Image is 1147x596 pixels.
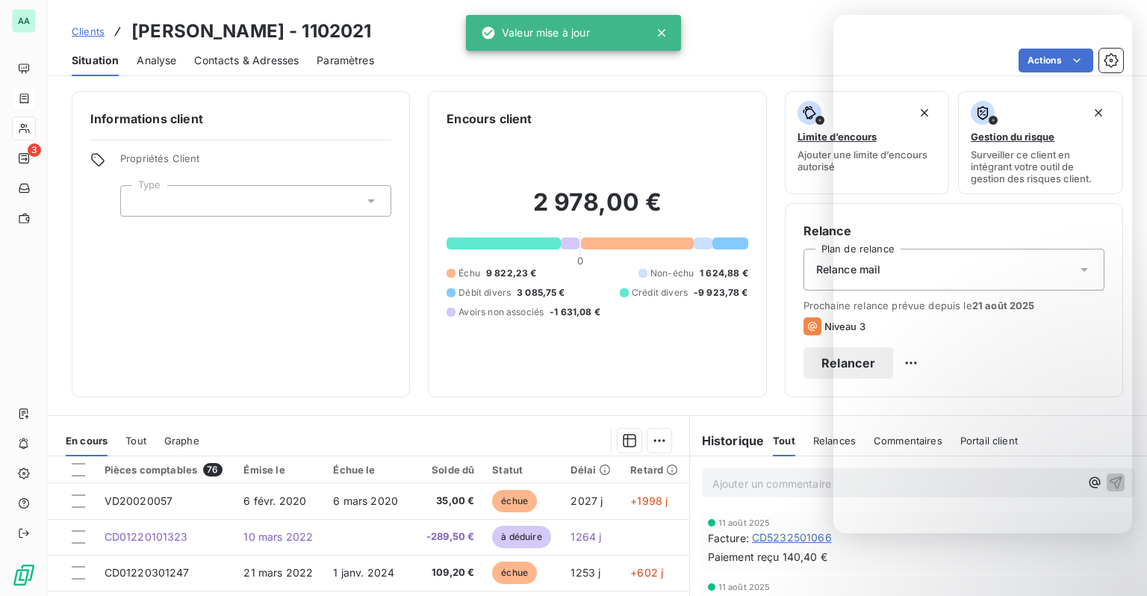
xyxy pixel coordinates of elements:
iframe: Intercom live chat [833,15,1132,533]
iframe: Intercom live chat [1096,545,1132,581]
span: CD5232501066 [752,530,832,545]
span: VD20020057 [105,494,173,507]
a: 3 [12,146,35,170]
span: -9 923,78 € [694,286,748,299]
span: 10 mars 2022 [243,530,313,543]
span: 6 mars 2020 [333,494,398,507]
span: 140,40 € [783,550,827,565]
span: +602 j [630,566,663,579]
span: Avoirs non associés [459,305,544,319]
h6: Relance [803,222,1104,240]
h3: [PERSON_NAME] - 1102021 [131,18,371,45]
span: Relance mail [816,262,881,277]
span: CD01220301247 [105,566,190,579]
div: Échue le [333,464,405,476]
span: Crédit divers [632,286,688,299]
span: 109,20 € [424,565,475,580]
span: 35,00 € [424,494,475,509]
span: Clients [72,25,105,37]
button: Limite d’encoursAjouter une limite d’encours autorisé [785,91,950,194]
div: Retard [630,464,680,476]
span: Tout [773,435,795,447]
div: Émise le [243,464,315,476]
h6: Informations client [90,110,391,128]
span: -1 631,08 € [550,305,600,319]
span: Tout [125,435,146,447]
span: 1 624,88 € [700,267,748,280]
span: 11 août 2025 [718,518,771,527]
a: Clients [72,24,105,39]
div: Valeur mise à jour [481,19,590,46]
span: Situation [72,53,119,68]
span: Facture : [708,530,749,546]
span: Niveau 3 [824,320,865,332]
div: Statut [492,464,553,476]
span: 6 févr. 2020 [243,494,306,507]
span: +1998 j [630,494,668,507]
span: Non-échu [650,267,694,280]
span: Analyse [137,53,176,68]
span: 1264 j [571,530,601,543]
span: CD01220101323 [105,530,188,543]
span: 76 [203,463,222,477]
span: -289,50 € [424,530,475,544]
input: Ajouter une valeur [133,194,145,208]
span: En cours [66,435,108,447]
span: Relances [813,435,856,447]
span: Paiement reçu [708,549,780,565]
h6: Encours client [447,110,532,128]
span: 1 janv. 2024 [333,566,394,579]
span: 11 août 2025 [718,583,771,592]
span: échue [492,490,537,512]
div: Solde dû [424,464,475,476]
span: 0 [577,255,583,267]
span: Limite d’encours [798,131,877,143]
span: Contacts & Adresses [194,53,299,68]
div: Délai [571,464,612,476]
span: Prochaine relance prévue depuis le [803,299,1104,311]
span: à déduire [492,526,550,548]
h2: 2 978,00 € [447,187,747,232]
h6: Historique [690,432,765,450]
span: 9 822,23 € [486,267,537,280]
span: échue [492,562,537,584]
span: Paramètres [317,53,374,68]
span: 21 mars 2022 [243,566,313,579]
span: Débit divers [459,286,511,299]
button: Relancer [803,347,894,379]
span: 3 [28,143,41,157]
span: 3 085,75 € [517,286,565,299]
img: Logo LeanPay [12,563,36,587]
span: 2027 j [571,494,603,507]
span: Graphe [164,435,199,447]
span: Propriétés Client [120,152,391,173]
div: AA [12,9,36,33]
span: Ajouter une limite d’encours autorisé [798,149,937,173]
div: Pièces comptables [105,463,226,477]
span: 1253 j [571,566,600,579]
span: Échu [459,267,480,280]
